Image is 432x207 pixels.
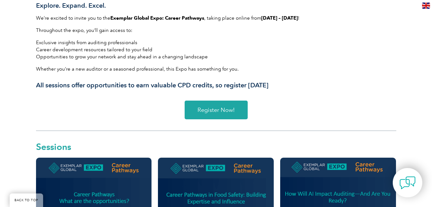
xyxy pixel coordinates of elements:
[110,15,204,21] strong: Exemplar Global Expo: Career Pathways
[422,3,430,9] img: en
[36,65,396,73] p: Whether you’re a new auditor or a seasoned professional, this Expo has something for you.
[36,46,396,53] li: Career development resources tailored to your field
[36,39,396,46] li: Exclusive insights from auditing professionals
[400,175,416,191] img: contact-chat.png
[185,101,248,119] a: Register Now!
[36,2,396,10] h3: Explore. Expand. Excel.
[10,193,43,207] a: BACK TO TOP
[36,142,396,151] h2: Sessions
[36,53,396,60] li: Opportunities to grow your network and stay ahead in a changing landscape
[198,107,235,113] span: Register Now!
[36,27,396,34] p: Throughout the expo, you’ll gain access to:
[36,15,396,22] p: We’re excited to invite you to the , taking place online from !
[36,81,396,89] h3: All sessions offer opportunities to earn valuable CPD credits, so register [DATE]
[261,15,298,21] strong: [DATE] – [DATE]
